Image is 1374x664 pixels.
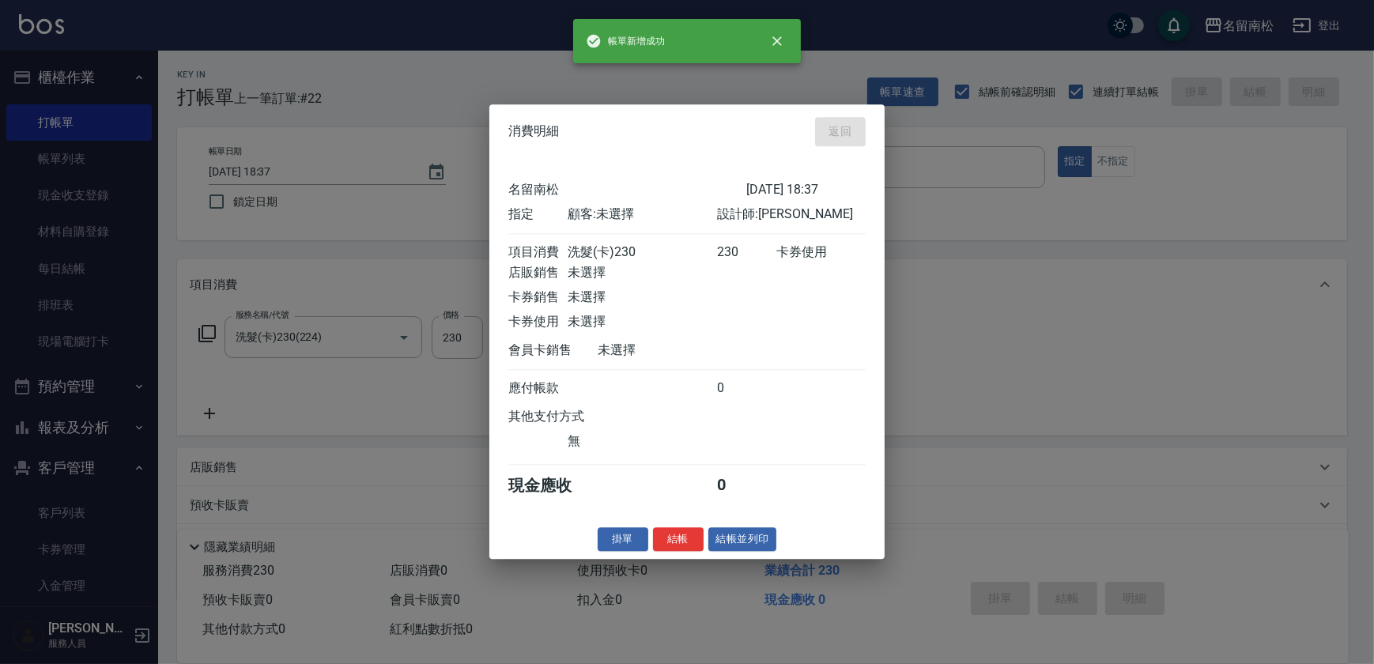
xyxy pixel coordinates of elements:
[508,182,746,198] div: 名留南松
[508,342,598,359] div: 會員卡銷售
[508,206,568,223] div: 指定
[508,409,628,425] div: 其他支付方式
[760,24,795,58] button: close
[508,314,568,330] div: 卡券使用
[568,289,716,306] div: 未選擇
[568,206,716,223] div: 顧客: 未選擇
[508,475,598,496] div: 現金應收
[717,206,866,223] div: 設計師: [PERSON_NAME]
[598,527,648,552] button: 掛單
[568,433,716,450] div: 無
[568,265,716,281] div: 未選擇
[776,244,866,261] div: 卡券使用
[508,380,568,397] div: 應付帳款
[717,475,776,496] div: 0
[568,314,716,330] div: 未選擇
[508,124,559,140] span: 消費明細
[717,244,776,261] div: 230
[717,380,776,397] div: 0
[508,265,568,281] div: 店販銷售
[653,527,704,552] button: 結帳
[568,244,716,261] div: 洗髮(卡)230
[746,182,866,198] div: [DATE] 18:37
[508,244,568,261] div: 項目消費
[598,342,746,359] div: 未選擇
[708,527,777,552] button: 結帳並列印
[508,289,568,306] div: 卡券銷售
[586,33,665,49] span: 帳單新增成功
